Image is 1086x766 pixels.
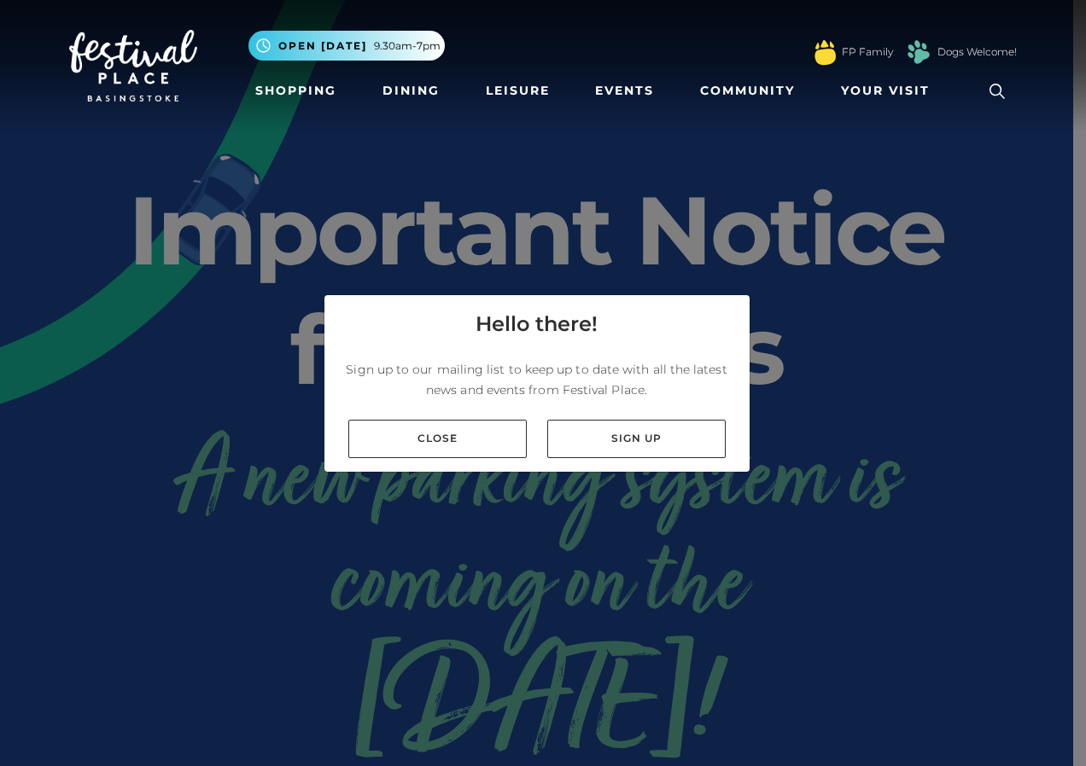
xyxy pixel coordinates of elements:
[842,44,893,60] a: FP Family
[376,75,447,107] a: Dining
[278,38,367,54] span: Open [DATE]
[841,82,930,100] span: Your Visit
[248,31,445,61] button: Open [DATE] 9.30am-7pm
[248,75,343,107] a: Shopping
[588,75,661,107] a: Events
[476,309,598,339] h4: Hello there!
[547,420,726,458] a: Sign up
[937,44,1017,60] a: Dogs Welcome!
[348,420,527,458] a: Close
[693,75,802,107] a: Community
[374,38,441,54] span: 9.30am-7pm
[834,75,945,107] a: Your Visit
[338,359,736,400] p: Sign up to our mailing list to keep up to date with all the latest news and events from Festival ...
[479,75,557,107] a: Leisure
[69,30,197,102] img: Festival Place Logo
